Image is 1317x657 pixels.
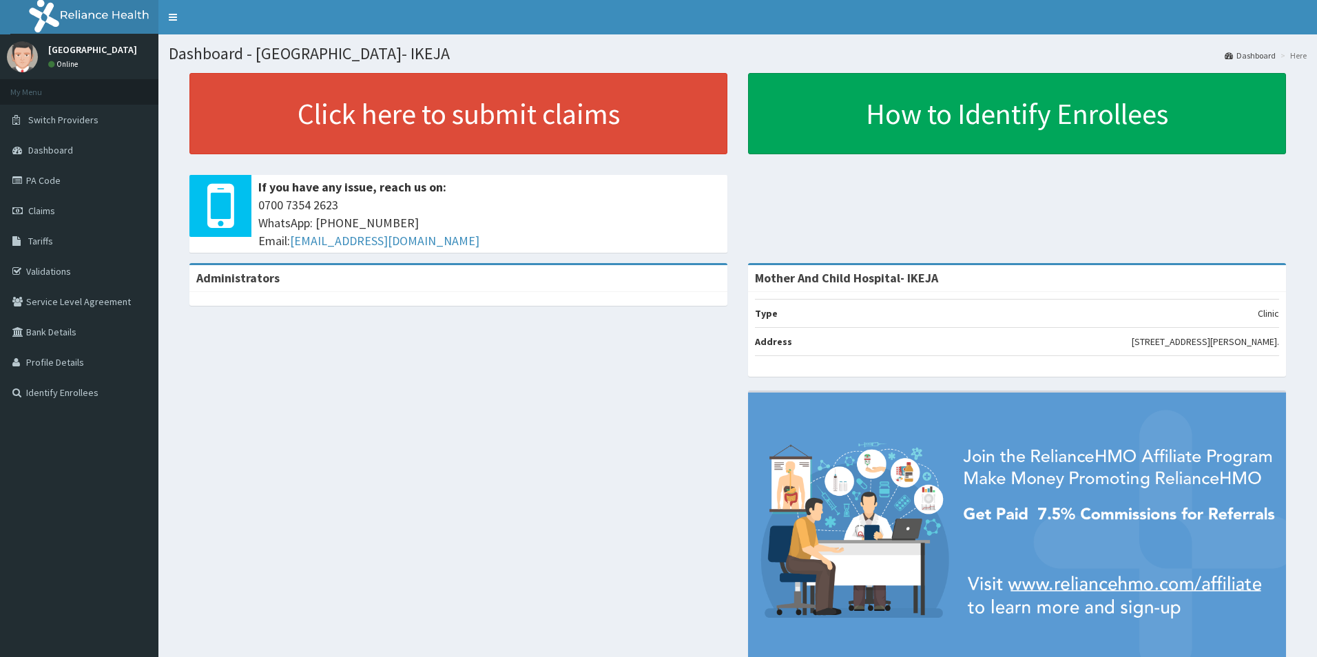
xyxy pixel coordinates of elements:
[755,307,778,320] b: Type
[258,196,720,249] span: 0700 7354 2623 WhatsApp: [PHONE_NUMBER] Email:
[28,235,53,247] span: Tariffs
[169,45,1307,63] h1: Dashboard - [GEOGRAPHIC_DATA]- IKEJA
[755,270,938,286] strong: Mother And Child Hospital- IKEJA
[290,233,479,249] a: [EMAIL_ADDRESS][DOMAIN_NAME]
[28,114,98,126] span: Switch Providers
[748,73,1286,154] a: How to Identify Enrollees
[48,59,81,69] a: Online
[1132,335,1279,348] p: [STREET_ADDRESS][PERSON_NAME].
[189,73,727,154] a: Click here to submit claims
[7,41,38,72] img: User Image
[28,144,73,156] span: Dashboard
[48,45,137,54] p: [GEOGRAPHIC_DATA]
[28,205,55,217] span: Claims
[755,335,792,348] b: Address
[196,270,280,286] b: Administrators
[258,179,446,195] b: If you have any issue, reach us on:
[1258,306,1279,320] p: Clinic
[1277,50,1307,61] li: Here
[1225,50,1276,61] a: Dashboard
